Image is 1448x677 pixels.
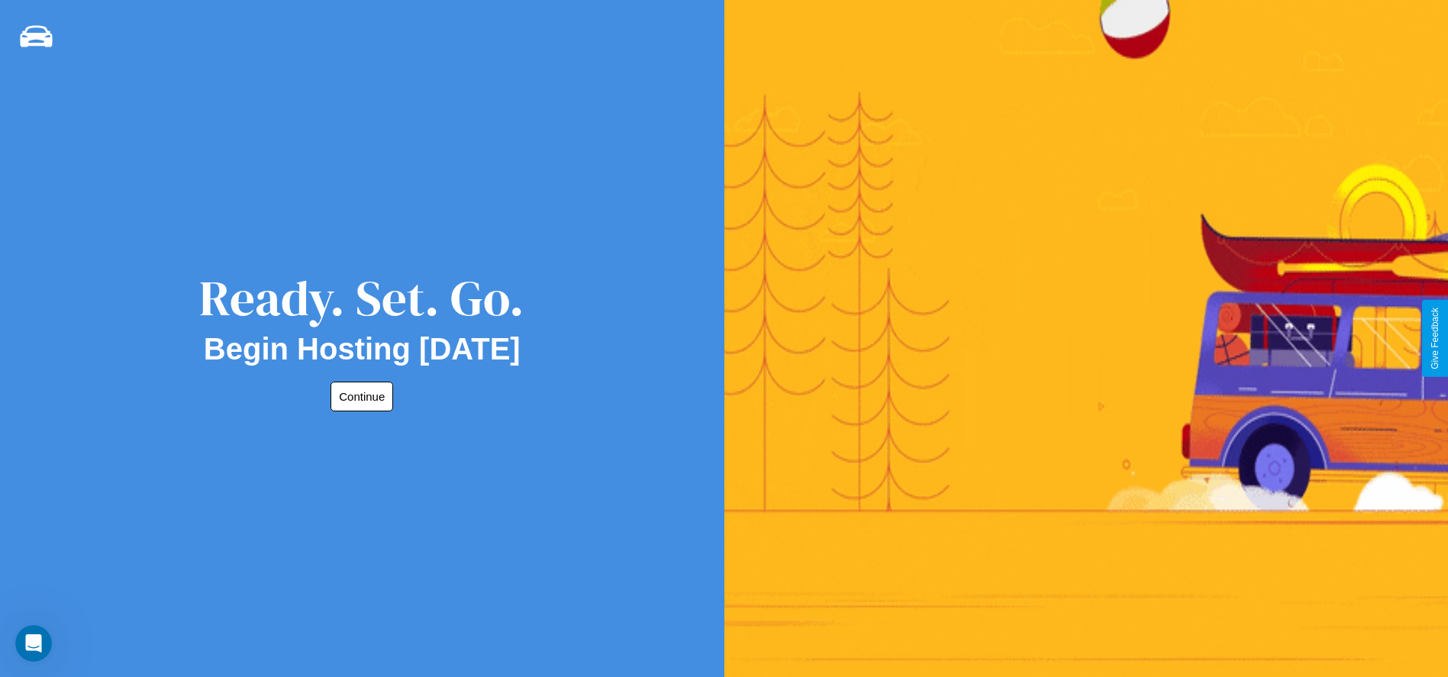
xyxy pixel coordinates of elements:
[199,264,524,332] div: Ready. Set. Go.
[1430,308,1440,369] div: Give Feedback
[204,332,521,366] h2: Begin Hosting [DATE]
[15,625,52,662] iframe: Intercom live chat
[331,382,393,411] button: Continue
